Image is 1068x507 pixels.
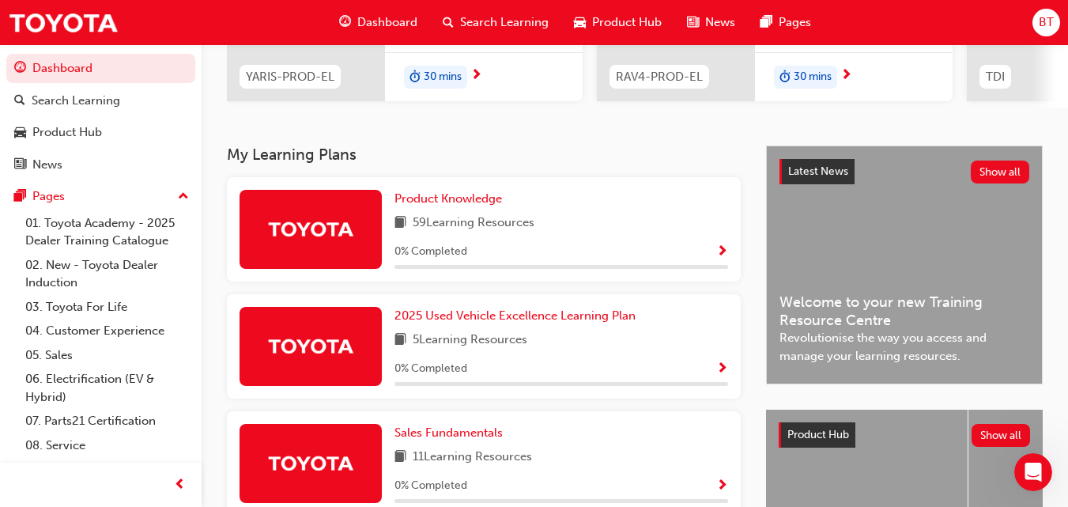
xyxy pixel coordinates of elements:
[6,54,195,83] a: Dashboard
[6,182,195,211] button: Pages
[430,6,561,39] a: search-iconSearch Learning
[394,426,503,440] span: Sales Fundamentals
[267,215,354,243] img: Trak
[14,126,26,140] span: car-icon
[19,319,195,343] a: 04. Customer Experience
[32,92,120,110] div: Search Learning
[779,422,1030,448] a: Product HubShow all
[178,187,189,207] span: up-icon
[32,123,102,142] div: Product Hub
[394,191,502,206] span: Product Knowledge
[227,146,741,164] h3: My Learning Plans
[14,62,26,76] span: guage-icon
[19,457,195,482] a: 09. Technical Training
[470,69,482,83] span: next-icon
[19,433,195,458] a: 08. Service
[267,332,354,360] img: Trak
[394,360,467,378] span: 0 % Completed
[8,5,119,40] img: Trak
[705,13,735,32] span: News
[716,362,728,376] span: Show Progress
[779,159,1029,184] a: Latest NewsShow all
[14,190,26,204] span: pages-icon
[394,308,636,323] span: 2025 Used Vehicle Excellence Learning Plan
[246,68,334,86] span: YARIS-PROD-EL
[394,448,406,467] span: book-icon
[971,161,1030,184] button: Show all
[339,13,351,32] span: guage-icon
[794,68,832,86] span: 30 mins
[674,6,748,39] a: news-iconNews
[326,6,430,39] a: guage-iconDashboard
[267,449,354,477] img: Trak
[766,146,1043,384] a: Latest NewsShow allWelcome to your new Training Resource CentreRevolutionise the way you access a...
[574,13,586,32] span: car-icon
[394,477,467,495] span: 0 % Completed
[19,343,195,368] a: 05. Sales
[716,479,728,494] span: Show Progress
[14,158,26,172] span: news-icon
[19,295,195,320] a: 03. Toyota For Life
[760,13,772,32] span: pages-icon
[413,331,527,350] span: 5 Learning Resources
[394,331,406,350] span: book-icon
[716,359,728,379] button: Show Progress
[6,118,195,147] a: Product Hub
[413,448,532,467] span: 11 Learning Resources
[779,67,791,88] span: duration-icon
[716,242,728,262] button: Show Progress
[394,190,508,208] a: Product Knowledge
[409,67,421,88] span: duration-icon
[6,150,195,180] a: News
[6,86,195,115] a: Search Learning
[788,165,848,178] span: Latest News
[986,68,1005,86] span: TDI
[19,367,195,409] a: 06. Electrification (EV & Hybrid)
[19,409,195,433] a: 07. Parts21 Certification
[779,293,1029,329] span: Welcome to your new Training Resource Centre
[1032,9,1060,36] button: BT
[394,243,467,261] span: 0 % Completed
[840,69,852,83] span: next-icon
[716,476,728,496] button: Show Progress
[394,424,509,442] a: Sales Fundamentals
[19,253,195,295] a: 02. New - Toyota Dealer Induction
[394,214,406,233] span: book-icon
[443,13,454,32] span: search-icon
[787,428,849,441] span: Product Hub
[32,187,65,206] div: Pages
[592,13,662,32] span: Product Hub
[616,68,703,86] span: RAV4-PROD-EL
[561,6,674,39] a: car-iconProduct Hub
[174,475,186,495] span: prev-icon
[32,156,62,174] div: News
[460,13,549,32] span: Search Learning
[716,245,728,259] span: Show Progress
[424,68,462,86] span: 30 mins
[779,13,811,32] span: Pages
[779,329,1029,365] span: Revolutionise the way you access and manage your learning resources.
[748,6,824,39] a: pages-iconPages
[357,13,417,32] span: Dashboard
[14,94,25,108] span: search-icon
[1014,453,1052,491] iframe: Intercom live chat
[1039,13,1054,32] span: BT
[394,307,642,325] a: 2025 Used Vehicle Excellence Learning Plan
[19,211,195,253] a: 01. Toyota Academy - 2025 Dealer Training Catalogue
[687,13,699,32] span: news-icon
[413,214,534,233] span: 59 Learning Resources
[6,51,195,182] button: DashboardSearch LearningProduct HubNews
[972,424,1031,447] button: Show all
